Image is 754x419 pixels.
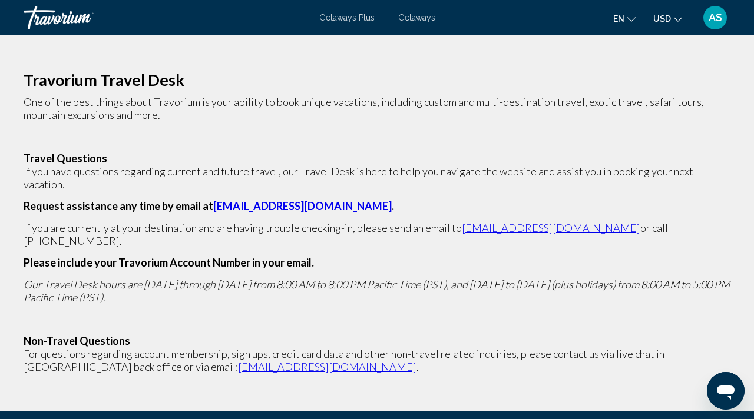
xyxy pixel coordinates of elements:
[24,165,730,191] p: If you have questions regarding current and future travel, our Travel Desk is here to help you na...
[613,10,636,27] button: Change language
[24,278,730,304] em: Our Travel Desk hours are [DATE] through [DATE] from 8:00 AM to 8:00 PM Pacific Time (PST), and [...
[700,5,730,30] button: User Menu
[24,152,107,165] strong: Travel Questions
[653,10,682,27] button: Change currency
[398,13,435,22] a: Getaways
[24,199,394,212] strong: Request assistance any time by email at .
[707,372,745,410] iframe: Button to launch messaging window
[24,221,730,247] p: If you are currently at your destination and are having trouble checking-in, please send an email...
[24,6,307,29] a: Travorium
[24,334,130,347] strong: Non-Travel Questions
[213,199,392,212] a: [EMAIL_ADDRESS][DOMAIN_NAME]
[24,256,314,269] b: Please include your Travorium Account Number in your email.
[24,74,730,87] h2: Travorium Travel Desk
[613,14,624,24] span: en
[462,221,640,234] a: [EMAIL_ADDRESS][DOMAIN_NAME]
[238,360,416,373] a: [EMAIL_ADDRESS][DOMAIN_NAME]
[24,347,730,373] p: For questions regarding account membership, sign ups, credit card data and other non-travel relat...
[24,95,730,121] p: One of the best things about Travorium is your ability to book unique vacations, including custom...
[319,13,375,22] a: Getaways Plus
[709,12,722,24] span: AS
[653,14,671,24] span: USD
